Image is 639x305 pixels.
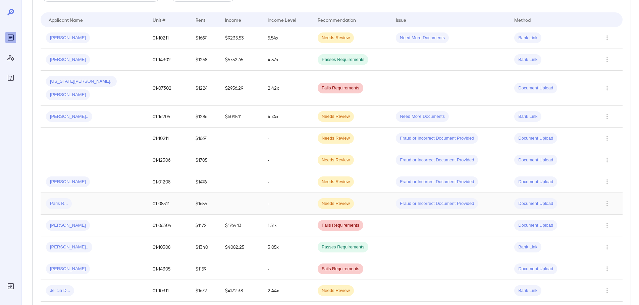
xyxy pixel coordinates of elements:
[46,266,90,272] span: [PERSON_NAME]
[602,32,613,43] button: Row Actions
[318,244,368,250] span: Passes Requirements
[147,128,190,149] td: 01-10211
[602,263,613,274] button: Row Actions
[262,258,312,280] td: -
[147,49,190,71] td: 01-14302
[190,49,220,71] td: $1258
[190,193,220,215] td: $1655
[190,171,220,193] td: $1476
[318,157,354,163] span: Needs Review
[318,266,363,272] span: Fails Requirements
[602,133,613,144] button: Row Actions
[262,280,312,302] td: 2.44x
[262,71,312,106] td: 2.42x
[268,16,296,24] div: Income Level
[262,27,312,49] td: 5.54x
[5,72,16,83] div: FAQ
[514,222,557,229] span: Document Upload
[396,16,407,24] div: Issue
[602,54,613,65] button: Row Actions
[602,155,613,165] button: Row Actions
[262,106,312,128] td: 4.74x
[190,280,220,302] td: $1672
[190,236,220,258] td: $1340
[190,149,220,171] td: $1705
[396,201,478,207] span: Fraud or Incorrect Document Provided
[225,16,241,24] div: Income
[49,16,83,24] div: Applicant Name
[46,35,90,41] span: [PERSON_NAME]
[514,201,557,207] span: Document Upload
[196,16,206,24] div: Rent
[220,71,262,106] td: $2956.29
[5,52,16,63] div: Manage Users
[396,157,478,163] span: Fraud or Incorrect Document Provided
[46,201,72,207] span: Paris R...
[220,215,262,236] td: $1764.13
[46,57,90,63] span: [PERSON_NAME]
[514,179,557,185] span: Document Upload
[147,27,190,49] td: 01-10211
[318,35,354,41] span: Needs Review
[514,135,557,142] span: Document Upload
[514,157,557,163] span: Document Upload
[318,113,354,120] span: Needs Review
[190,215,220,236] td: $1172
[318,288,354,294] span: Needs Review
[396,179,478,185] span: Fraud or Incorrect Document Provided
[514,35,541,41] span: Bank Link
[147,71,190,106] td: 01-07302
[602,176,613,187] button: Row Actions
[220,236,262,258] td: $4082.25
[147,215,190,236] td: 01-06304
[220,106,262,128] td: $6095.11
[262,149,312,171] td: -
[147,236,190,258] td: 01-10308
[46,179,90,185] span: [PERSON_NAME]
[220,49,262,71] td: $5752.65
[396,113,449,120] span: Need More Documents
[602,242,613,252] button: Row Actions
[318,201,354,207] span: Needs Review
[318,222,363,229] span: Fails Requirements
[147,106,190,128] td: 01-16205
[220,27,262,49] td: $9235.53
[514,244,541,250] span: Bank Link
[262,215,312,236] td: 1.51x
[153,16,165,24] div: Unit #
[190,128,220,149] td: $1667
[46,222,90,229] span: [PERSON_NAME]
[514,85,557,91] span: Document Upload
[318,179,354,185] span: Needs Review
[147,258,190,280] td: 01-14305
[46,78,117,85] span: [US_STATE][PERSON_NAME]..
[147,149,190,171] td: 01-12306
[147,193,190,215] td: 01-08311
[190,71,220,106] td: $1224
[514,57,541,63] span: Bank Link
[396,135,478,142] span: Fraud or Incorrect Document Provided
[602,220,613,231] button: Row Actions
[602,285,613,296] button: Row Actions
[318,135,354,142] span: Needs Review
[318,16,356,24] div: Recommendation
[147,171,190,193] td: 01-01208
[514,266,557,272] span: Document Upload
[190,27,220,49] td: $1667
[514,16,531,24] div: Method
[46,113,92,120] span: [PERSON_NAME]..
[602,198,613,209] button: Row Actions
[262,236,312,258] td: 3.05x
[262,171,312,193] td: -
[190,258,220,280] td: $1159
[5,281,16,292] div: Log Out
[262,128,312,149] td: -
[396,35,449,41] span: Need More Documents
[5,32,16,43] div: Reports
[46,244,92,250] span: [PERSON_NAME]..
[46,92,90,98] span: [PERSON_NAME]
[220,280,262,302] td: $4172.38
[602,83,613,93] button: Row Actions
[46,288,74,294] span: Jelicia D...
[514,288,541,294] span: Bank Link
